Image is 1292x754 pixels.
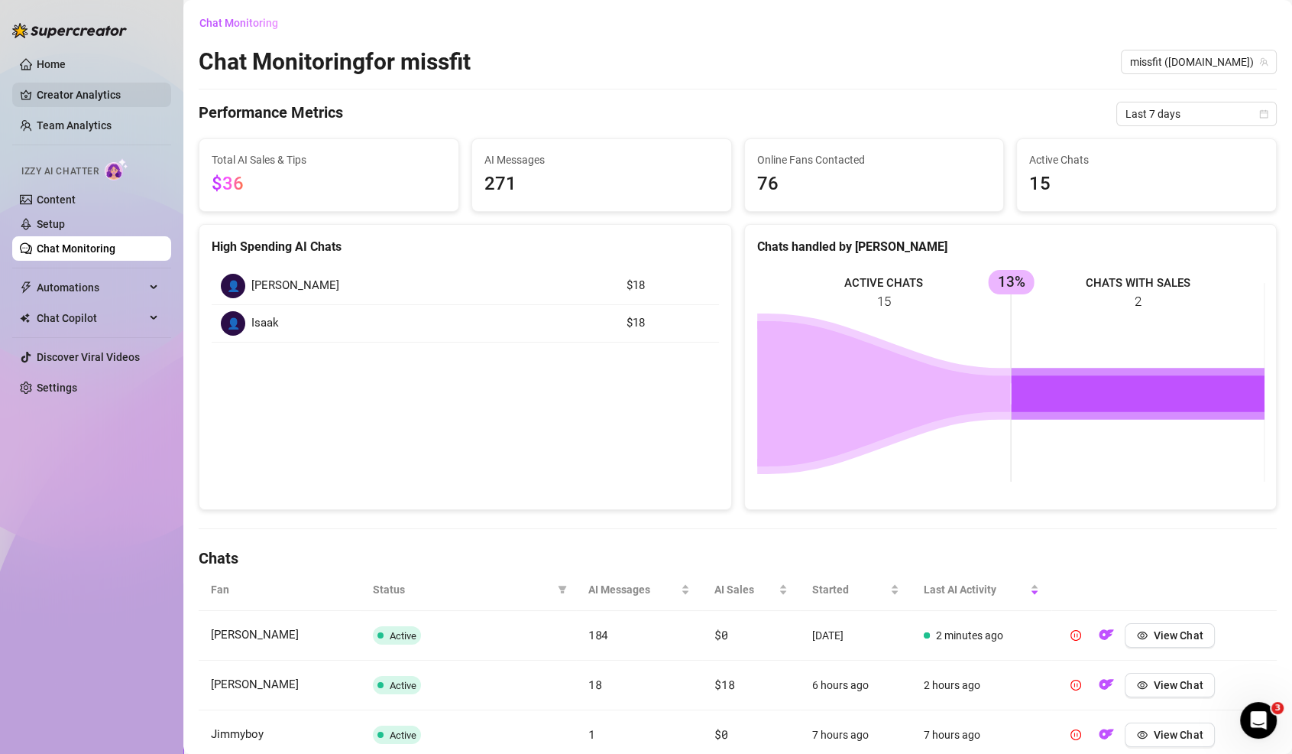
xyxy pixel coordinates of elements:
span: 15 [1029,170,1264,199]
a: Settings [37,382,77,394]
span: calendar [1259,109,1268,119]
span: View Chat [1154,729,1203,741]
td: [DATE] [800,611,912,661]
td: 6 hours ago [800,661,912,710]
span: Total AI Sales & Tips [212,151,446,168]
img: Chat Copilot [20,313,30,323]
span: Active [390,680,416,691]
span: Automations [37,275,145,300]
span: missfit (miss.fit) [1130,50,1268,73]
span: team [1259,57,1268,67]
span: Online Fans Contacted [757,151,992,168]
img: AI Chatter [105,158,128,180]
span: Isaak [251,314,279,333]
a: OF [1094,682,1119,694]
span: View Chat [1154,629,1203,642]
span: 2 minutes ago [936,629,1003,642]
span: $0 [714,627,727,642]
img: OF [1099,677,1114,692]
span: 3 [1271,702,1284,714]
th: Started [800,569,912,611]
div: 👤 [221,274,245,298]
span: filter [555,578,570,601]
span: AI Messages [484,151,719,168]
span: [PERSON_NAME] [251,277,339,295]
button: Chat Monitoring [199,11,290,35]
h4: Performance Metrics [199,102,343,126]
span: 184 [588,627,608,642]
a: Team Analytics [37,119,112,132]
button: View Chat [1125,673,1215,697]
span: Chat Monitoring [199,17,278,29]
a: Chat Monitoring [37,242,115,255]
a: Setup [37,218,65,230]
iframe: Intercom live chat [1240,702,1277,739]
a: Content [37,193,76,206]
button: OF [1094,723,1119,747]
a: Discover Viral Videos [37,351,140,363]
span: AI Sales [714,581,776,598]
button: View Chat [1125,623,1215,648]
div: Chats handled by [PERSON_NAME] [757,237,1264,256]
span: eye [1137,730,1148,740]
span: [PERSON_NAME] [211,678,299,691]
div: 👤 [221,311,245,336]
a: Creator Analytics [37,83,159,107]
th: AI Sales [702,569,800,611]
span: Status [373,581,552,598]
span: pause-circle [1070,680,1081,691]
span: eye [1137,630,1148,641]
span: [PERSON_NAME] [211,628,299,642]
button: OF [1094,623,1119,648]
span: 271 [484,170,719,199]
td: 2 hours ago [912,661,1051,710]
button: View Chat [1125,723,1215,747]
span: $18 [714,677,734,692]
span: Active Chats [1029,151,1264,168]
span: Started [812,581,887,598]
span: Izzy AI Chatter [21,164,99,179]
span: View Chat [1154,679,1203,691]
span: $36 [212,173,244,194]
a: OF [1094,732,1119,744]
span: Active [390,730,416,741]
th: AI Messages [576,569,702,611]
span: AI Messages [588,581,678,598]
a: Home [37,58,66,70]
div: High Spending AI Chats [212,237,719,256]
th: Fan [199,569,361,611]
span: 18 [588,677,601,692]
span: Active [390,630,416,642]
article: $18 [627,277,710,295]
span: thunderbolt [20,281,32,294]
span: Chat Copilot [37,306,145,330]
th: Last AI Activity [912,569,1051,611]
img: logo-BBDzfeDw.svg [12,23,127,38]
span: 1 [588,726,595,742]
span: 76 [757,170,992,199]
article: $18 [627,314,710,333]
span: eye [1137,680,1148,691]
span: Jimmyboy [211,727,264,741]
h2: Chat Monitoring for missfit [199,47,471,76]
span: $0 [714,726,727,742]
img: OF [1099,627,1114,642]
h4: Chats [199,548,1277,569]
span: Last 7 days [1125,102,1268,125]
span: pause-circle [1070,630,1081,641]
a: OF [1094,632,1119,645]
span: filter [558,585,567,594]
img: OF [1099,726,1114,742]
span: pause-circle [1070,730,1081,740]
button: OF [1094,673,1119,697]
span: Last AI Activity [924,581,1027,598]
